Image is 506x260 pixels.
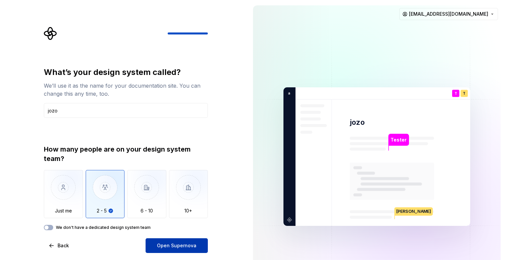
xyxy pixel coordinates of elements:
[44,238,75,253] button: Back
[44,82,208,98] div: We’ll use it as the name for your documentation site. You can change this any time, too.
[44,67,208,78] div: What’s your design system called?
[146,238,208,253] button: Open Supernova
[460,90,468,97] div: T
[409,11,488,17] span: [EMAIL_ADDRESS][DOMAIN_NAME]
[391,136,407,144] p: Tester
[286,90,290,96] p: a
[399,8,498,20] button: [EMAIL_ADDRESS][DOMAIN_NAME]
[350,117,364,127] p: jozo
[44,103,208,118] input: Design system name
[454,92,457,95] p: T
[44,27,57,40] svg: Supernova Logo
[157,242,196,249] span: Open Supernova
[44,145,208,163] div: How many people are on your design system team?
[395,207,433,215] p: [PERSON_NAME]
[56,225,151,230] label: We don't have a dedicated design system team
[58,242,69,249] span: Back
